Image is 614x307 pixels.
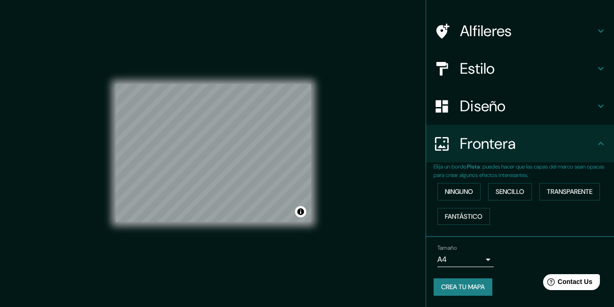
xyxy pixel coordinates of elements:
button: Sencillo [488,183,532,200]
b: Pista [467,163,480,170]
h4: Estilo [460,59,595,78]
button: Transparente [539,183,600,200]
h4: Diseño [460,97,595,115]
h4: Frontera [460,134,595,153]
div: Alfileres [426,12,614,50]
button: Toggle attribution [295,206,306,217]
div: Frontera [426,125,614,162]
h4: Alfileres [460,22,595,40]
label: Tamaño [437,244,457,252]
button: Ninguno [437,183,481,200]
button: Crea tu mapa [434,278,492,296]
iframe: Help widget launcher [530,270,604,297]
div: Diseño [426,87,614,125]
div: A4 [437,252,494,267]
canvas: Map [116,84,311,222]
p: Elija un borde. : puedes hacer que las capas del marco sean opacas para crear algunos efectos int... [434,162,614,179]
div: Estilo [426,50,614,87]
button: Fantástico [437,208,490,225]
